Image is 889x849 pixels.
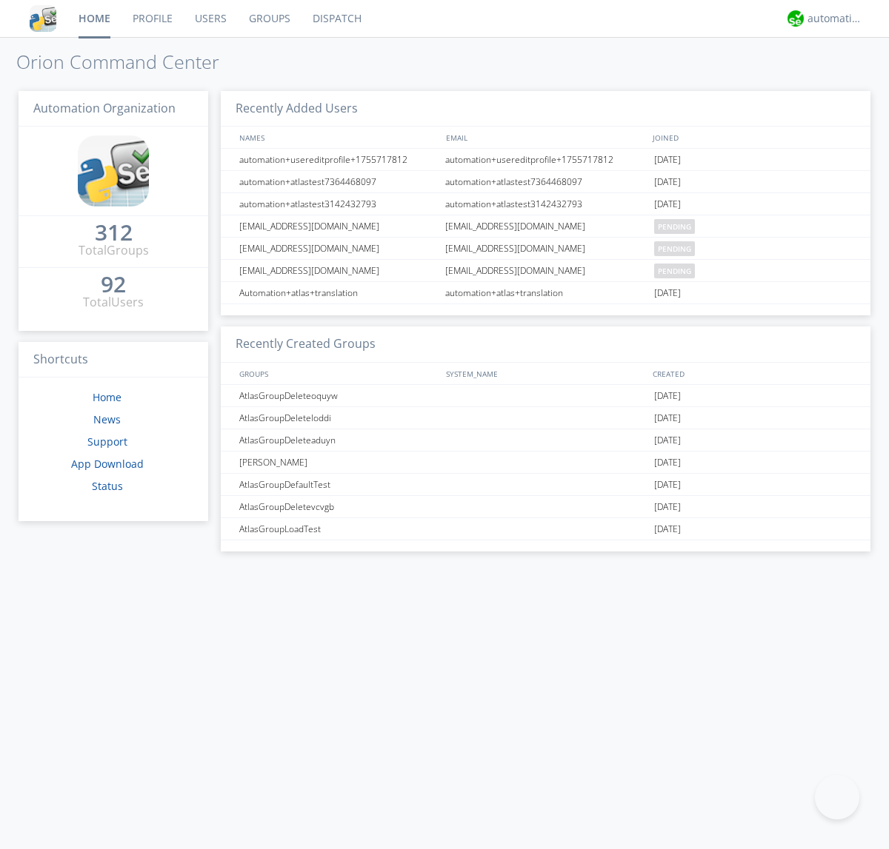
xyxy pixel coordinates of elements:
[83,294,144,311] div: Total Users
[221,171,870,193] a: automation+atlastest7364468097automation+atlastest7364468097[DATE]
[654,149,681,171] span: [DATE]
[236,215,441,237] div: [EMAIL_ADDRESS][DOMAIN_NAME]
[236,385,441,406] div: AtlasGroupDeleteoquyw
[442,149,650,170] div: automation+usereditprofile+1755717812
[30,5,56,32] img: cddb5a64eb264b2086981ab96f4c1ba7
[442,282,650,303] div: automation+atlas+translation
[236,518,441,540] div: AtlasGroupLoadTest
[236,407,441,429] div: AtlasGroupDeleteloddi
[654,474,681,496] span: [DATE]
[92,479,123,493] a: Status
[654,496,681,518] span: [DATE]
[221,215,870,238] a: [EMAIL_ADDRESS][DOMAIN_NAME][EMAIL_ADDRESS][DOMAIN_NAME]pending
[101,277,126,294] a: 92
[236,238,441,259] div: [EMAIL_ADDRESS][DOMAIN_NAME]
[221,149,870,171] a: automation+usereditprofile+1755717812automation+usereditprofile+1755717812[DATE]
[442,215,650,237] div: [EMAIL_ADDRESS][DOMAIN_NAME]
[221,238,870,260] a: [EMAIL_ADDRESS][DOMAIN_NAME][EMAIL_ADDRESS][DOMAIN_NAME]pending
[236,171,441,192] div: automation+atlastest7364468097
[788,10,804,27] img: d2d01cd9b4174d08988066c6d424eccd
[221,518,870,540] a: AtlasGroupLoadTest[DATE]
[654,171,681,193] span: [DATE]
[71,457,144,471] a: App Download
[442,238,650,259] div: [EMAIL_ADDRESS][DOMAIN_NAME]
[101,277,126,292] div: 92
[236,193,441,215] div: automation+atlastest3142432793
[236,429,441,451] div: AtlasGroupDeleteaduyn
[649,127,856,148] div: JOINED
[221,193,870,215] a: automation+atlastest3142432793automation+atlastest3142432793[DATE]
[442,171,650,192] div: automation+atlastest7364468097
[654,241,695,256] span: pending
[442,193,650,215] div: automation+atlastest3142432793
[654,264,695,278] span: pending
[442,363,649,384] div: SYSTEM_NAME
[654,407,681,429] span: [DATE]
[221,474,870,496] a: AtlasGroupDefaultTest[DATE]
[236,474,441,495] div: AtlasGroupDefaultTest
[654,219,695,234] span: pending
[95,225,133,240] div: 312
[236,363,439,384] div: GROUPS
[236,127,439,148] div: NAMES
[654,193,681,215] span: [DATE]
[19,342,208,378] h3: Shortcuts
[236,282,441,303] div: Automation+atlas+translation
[442,260,650,281] div: [EMAIL_ADDRESS][DOMAIN_NAME]
[93,412,121,426] a: News
[93,390,121,404] a: Home
[654,452,681,474] span: [DATE]
[654,429,681,452] span: [DATE]
[221,407,870,429] a: AtlasGroupDeleteloddi[DATE]
[221,385,870,407] a: AtlasGroupDeleteoquyw[DATE]
[221,326,870,363] h3: Recently Created Groups
[221,496,870,518] a: AtlasGroupDeletevcvgb[DATE]
[221,282,870,304] a: Automation+atlas+translationautomation+atlas+translation[DATE]
[236,496,441,517] div: AtlasGroupDeletevcvgb
[33,100,176,116] span: Automation Organization
[221,452,870,474] a: [PERSON_NAME][DATE]
[649,363,856,384] div: CREATED
[221,91,870,127] h3: Recently Added Users
[221,429,870,452] a: AtlasGroupDeleteaduyn[DATE]
[87,434,127,449] a: Support
[654,518,681,540] span: [DATE]
[95,225,133,242] a: 312
[221,260,870,282] a: [EMAIL_ADDRESS][DOMAIN_NAME][EMAIL_ADDRESS][DOMAIN_NAME]pending
[815,775,859,819] iframe: Toggle Customer Support
[808,11,863,26] div: automation+atlas
[654,385,681,407] span: [DATE]
[236,260,441,281] div: [EMAIL_ADDRESS][DOMAIN_NAME]
[236,149,441,170] div: automation+usereditprofile+1755717812
[236,452,441,473] div: [PERSON_NAME]
[79,242,149,259] div: Total Groups
[654,282,681,304] span: [DATE]
[78,135,149,207] img: cddb5a64eb264b2086981ab96f4c1ba7
[442,127,649,148] div: EMAIL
